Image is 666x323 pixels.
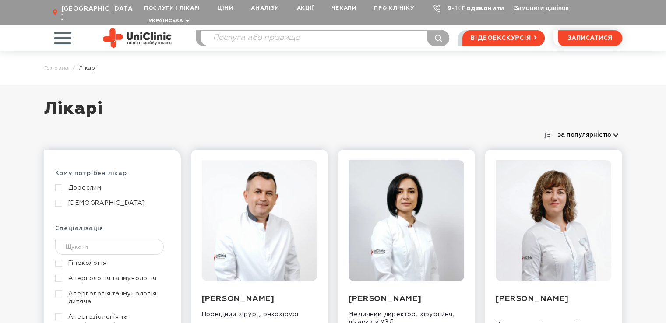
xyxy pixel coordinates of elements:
span: записатися [567,35,612,41]
div: Кому потрібен лікар [55,169,170,184]
img: Захарчук Олександр Валентинович [202,160,317,281]
a: Гінекологія [55,259,168,267]
button: Українська [146,18,190,25]
div: Провідний хірург, онкохірург [202,304,317,318]
h1: Лікарі [44,98,622,129]
span: відеоекскурсія [470,31,531,46]
img: Назарова Інна Леонідівна [496,160,611,281]
a: Головна [44,65,69,71]
a: Алергологія та імунологія [55,274,168,282]
a: [PERSON_NAME] [202,295,275,303]
a: [DEMOGRAPHIC_DATA] [55,199,168,207]
img: Uniclinic [103,28,172,48]
a: Подзвонити [462,5,504,11]
a: [PERSON_NAME] [349,295,421,303]
a: [PERSON_NAME] [496,295,568,303]
span: Лікарі [79,65,97,71]
button: за популярністю [554,129,622,141]
button: записатися [558,30,622,46]
a: відеоекскурсія [462,30,544,46]
img: Смирнова Дар'я Олександрівна [349,160,464,281]
input: Шукати [55,239,164,255]
a: 9-103 [448,5,467,11]
button: Замовити дзвінок [514,4,568,11]
input: Послуга або прізвище [201,31,449,46]
span: [GEOGRAPHIC_DATA] [61,5,135,21]
div: Спеціалізація [55,225,170,239]
a: Дорослим [55,184,168,192]
span: Українська [148,18,183,24]
a: Алергологія та імунологія дитяча [55,290,168,305]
